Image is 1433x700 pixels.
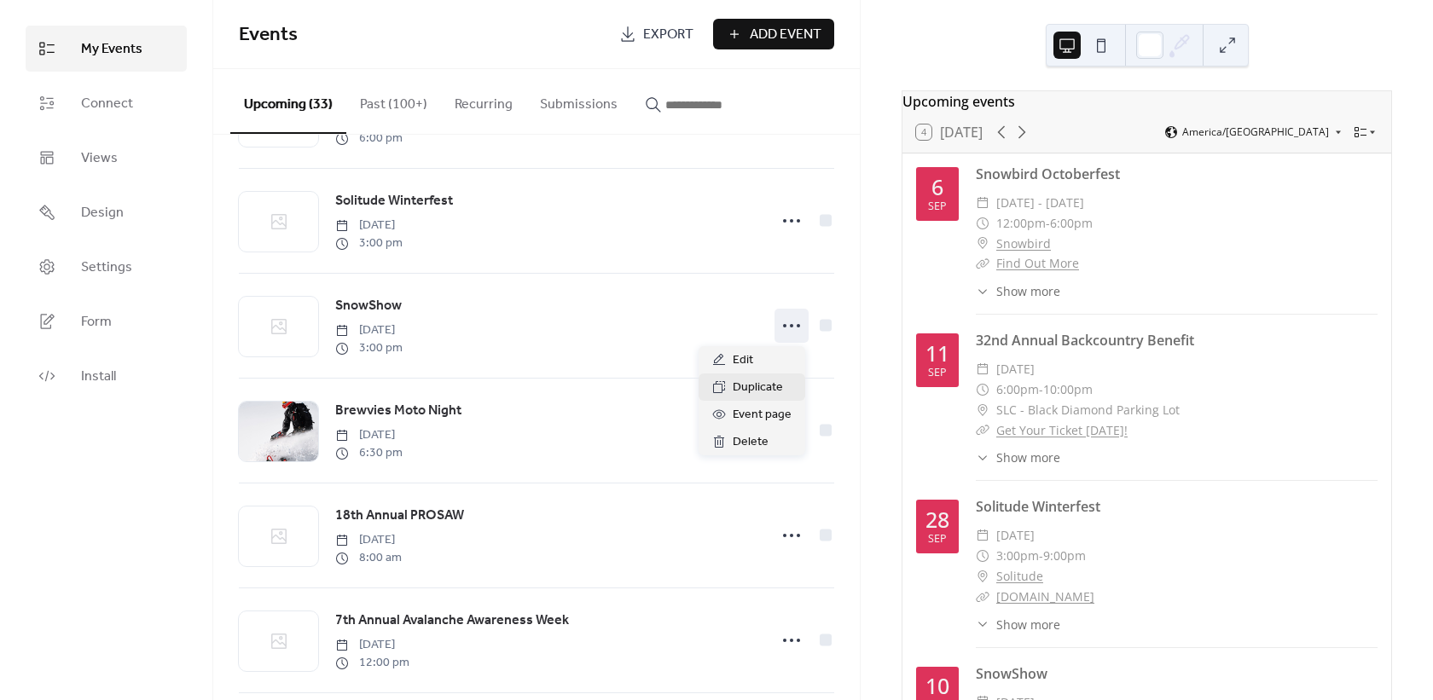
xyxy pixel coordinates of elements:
[976,282,989,300] div: ​
[976,359,989,379] div: ​
[996,588,1094,605] a: [DOMAIN_NAME]
[976,566,989,587] div: ​
[81,367,116,387] span: Install
[996,616,1060,633] span: Show more
[976,546,989,566] div: ​
[976,587,989,607] div: ​
[81,39,142,60] span: My Events
[976,448,1060,466] button: ​Show more
[335,654,409,672] span: 12:00 pm
[976,213,989,234] div: ​
[1182,127,1329,137] span: America/[GEOGRAPHIC_DATA]
[526,69,631,132] button: Submissions
[976,193,989,213] div: ​
[1043,546,1086,566] span: 9:00pm
[976,525,989,546] div: ​
[81,257,132,278] span: Settings
[925,509,949,530] div: 28
[26,298,187,344] a: Form
[976,234,989,254] div: ​
[928,367,947,379] div: Sep
[335,531,402,549] span: [DATE]
[26,244,187,290] a: Settings
[1039,379,1043,400] span: -
[976,253,989,274] div: ​
[26,189,187,235] a: Design
[643,25,693,45] span: Export
[335,190,453,212] a: Solitude Winterfest
[902,91,1391,112] div: Upcoming events
[335,636,409,654] span: [DATE]
[335,296,402,316] span: SnowShow
[996,213,1046,234] span: 12:00pm
[996,448,1060,466] span: Show more
[335,506,464,526] span: 18th Annual PROSAW
[335,610,569,632] a: 7th Annual Avalanche Awareness Week
[928,201,947,212] div: Sep
[976,282,1060,300] button: ​Show more
[81,148,118,169] span: Views
[335,217,403,234] span: [DATE]
[976,448,989,466] div: ​
[996,525,1035,546] span: [DATE]
[996,255,1079,271] a: Find Out More
[26,135,187,181] a: Views
[335,130,403,148] span: 6:00 pm
[335,610,569,631] span: 7th Annual Avalanche Awareness Week
[925,675,949,697] div: 10
[996,400,1180,420] span: SLC - Black Diamond Parking Lot
[925,343,949,364] div: 11
[996,566,1043,587] a: Solitude
[928,534,947,545] div: Sep
[996,359,1035,379] span: [DATE]
[81,312,112,333] span: Form
[335,505,464,527] a: 18th Annual PROSAW
[733,378,783,398] span: Duplicate
[976,400,989,420] div: ​
[996,193,1084,213] span: [DATE] - [DATE]
[335,321,403,339] span: [DATE]
[26,353,187,399] a: Install
[996,282,1060,300] span: Show more
[26,80,187,126] a: Connect
[976,616,1060,633] button: ​Show more
[335,401,461,421] span: Brewvies Moto Night
[733,350,753,371] span: Edit
[335,234,403,252] span: 3:00 pm
[976,616,989,633] div: ​
[335,426,403,444] span: [DATE]
[976,331,1194,350] a: 32nd Annual Backcountry Benefit
[976,379,989,400] div: ​
[976,420,989,441] div: ​
[335,400,461,422] a: Brewvies Moto Night
[26,26,187,72] a: My Events
[931,176,943,198] div: 6
[230,69,346,134] button: Upcoming (33)
[750,25,821,45] span: Add Event
[81,203,124,223] span: Design
[996,379,1039,400] span: 6:00pm
[976,497,1100,516] a: Solitude Winterfest
[976,165,1120,183] a: Snowbird Octoberfest
[996,422,1128,438] a: Get Your Ticket [DATE]!
[335,549,402,567] span: 8:00 am
[346,69,441,132] button: Past (100+)
[335,339,403,357] span: 3:00 pm
[1050,213,1093,234] span: 6:00pm
[976,664,1047,683] a: SnowShow
[1043,379,1093,400] span: 10:00pm
[733,432,769,453] span: Delete
[996,546,1039,566] span: 3:00pm
[606,19,706,49] a: Export
[1039,546,1043,566] span: -
[81,94,133,114] span: Connect
[239,16,298,54] span: Events
[335,444,403,462] span: 6:30 pm
[335,295,402,317] a: SnowShow
[713,19,834,49] button: Add Event
[733,405,792,425] span: Event page
[441,69,526,132] button: Recurring
[1046,213,1050,234] span: -
[996,234,1051,254] a: Snowbird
